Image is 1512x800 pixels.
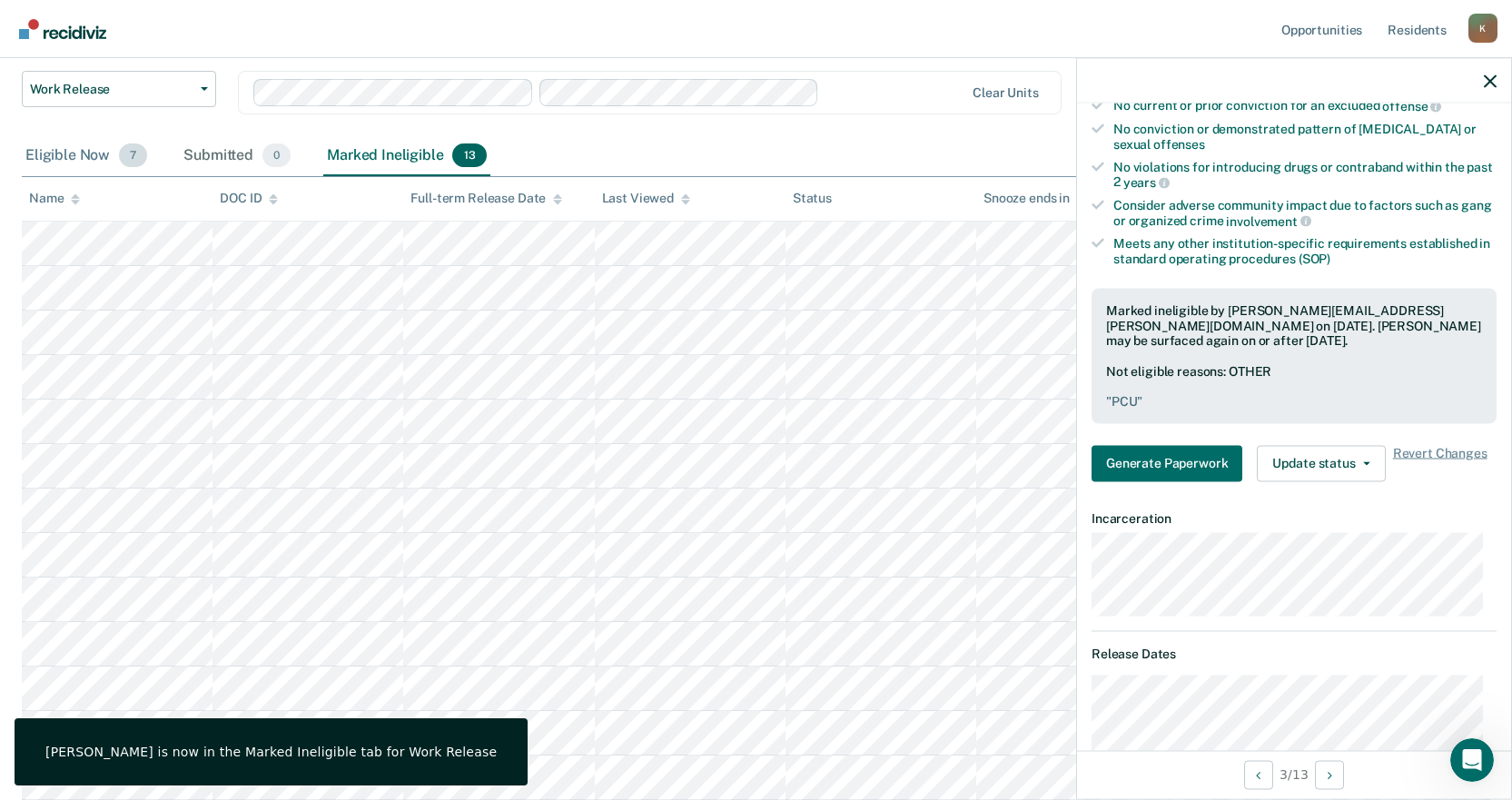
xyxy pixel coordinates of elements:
[1092,445,1242,481] button: Generate Paperwork
[452,143,486,167] span: 13
[1123,175,1170,190] span: years
[1113,159,1497,190] div: No violations for introducing drugs or contraband within the past 2
[1226,213,1310,228] span: involvement
[1257,445,1385,481] button: Update status
[19,19,106,39] img: Recidiviz
[1113,98,1497,114] div: No current or prior conviction for an excluded
[1113,236,1497,267] div: Meets any other institution-specific requirements established in standard operating procedures
[22,136,151,176] div: Eligible Now
[1382,99,1441,114] span: offense
[1106,364,1482,410] div: Not eligible reasons: OTHER
[30,82,193,97] span: Work Release
[220,191,278,206] div: DOC ID
[119,143,147,167] span: 7
[1468,14,1497,43] div: K
[1113,197,1497,228] div: Consider adverse community impact due to factors such as gang or organized crime
[1468,14,1497,43] button: Profile dropdown button
[793,191,832,206] div: Status
[602,191,690,206] div: Last Viewed
[1092,646,1497,661] dt: Release Dates
[1113,121,1497,152] div: No conviction or demonstrated pattern of [MEDICAL_DATA] or sexual
[1106,393,1482,409] pre: " PCU "
[1244,760,1273,789] button: Previous Opportunity
[1092,510,1497,526] dt: Incarceration
[45,744,497,760] div: [PERSON_NAME] is now in the Marked Ineligible tab for Work Release
[262,143,291,167] span: 0
[983,191,1086,206] div: Snooze ends in
[1299,252,1330,266] span: (SOP)
[973,85,1039,101] div: Clear units
[1106,302,1482,348] div: Marked ineligible by [PERSON_NAME][EMAIL_ADDRESS][PERSON_NAME][DOMAIN_NAME] on [DATE]. [PERSON_NA...
[1153,136,1205,151] span: offenses
[410,191,562,206] div: Full-term Release Date
[1450,738,1494,782] iframe: Intercom live chat
[1077,750,1511,798] div: 3 / 13
[29,191,80,206] div: Name
[323,136,489,176] div: Marked Ineligible
[1315,760,1344,789] button: Next Opportunity
[180,136,294,176] div: Submitted
[1393,445,1487,481] span: Revert Changes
